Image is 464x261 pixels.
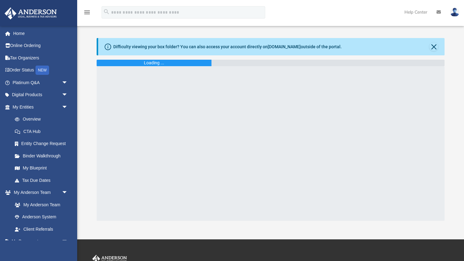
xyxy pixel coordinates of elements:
[3,7,59,19] img: Anderson Advisors Platinum Portal
[103,8,110,15] i: search
[62,89,74,101] span: arrow_drop_down
[4,52,77,64] a: Tax Organizers
[62,76,74,89] span: arrow_drop_down
[4,27,77,40] a: Home
[62,101,74,113] span: arrow_drop_down
[4,76,77,89] a: Platinum Q&Aarrow_drop_down
[9,162,74,174] a: My Blueprint
[9,113,77,126] a: Overview
[62,186,74,199] span: arrow_drop_down
[450,8,459,17] img: User Pic
[9,199,71,211] a: My Anderson Team
[9,223,74,235] a: Client Referrals
[9,150,77,162] a: Binder Walkthrough
[113,44,342,50] div: Difficulty viewing your box folder? You can also access your account directly on outside of the p...
[9,211,74,223] a: Anderson System
[4,101,77,113] a: My Entitiesarrow_drop_down
[62,235,74,248] span: arrow_drop_down
[9,174,77,186] a: Tax Due Dates
[4,89,77,101] a: Digital Productsarrow_drop_down
[4,64,77,77] a: Order StatusNEW
[36,66,49,75] div: NEW
[429,42,438,51] button: Close
[9,125,77,138] a: CTA Hub
[9,138,77,150] a: Entity Change Request
[4,186,74,199] a: My Anderson Teamarrow_drop_down
[144,60,164,66] div: Loading ...
[83,9,91,16] i: menu
[4,40,77,52] a: Online Ordering
[83,12,91,16] a: menu
[268,44,301,49] a: [DOMAIN_NAME]
[4,235,74,248] a: My Documentsarrow_drop_down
